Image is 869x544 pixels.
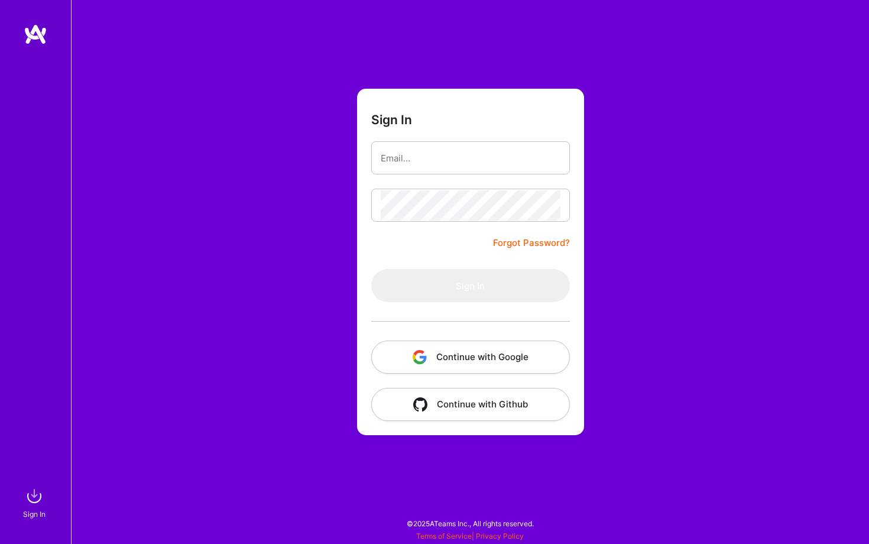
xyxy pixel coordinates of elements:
[416,532,472,540] a: Terms of Service
[371,341,570,374] button: Continue with Google
[22,484,46,508] img: sign in
[71,509,869,538] div: © 2025 ATeams Inc., All rights reserved.
[413,350,427,364] img: icon
[371,388,570,421] button: Continue with Github
[23,508,46,520] div: Sign In
[371,112,412,127] h3: Sign In
[25,484,46,520] a: sign inSign In
[413,397,427,412] img: icon
[476,532,524,540] a: Privacy Policy
[371,269,570,302] button: Sign In
[24,24,47,45] img: logo
[416,532,524,540] span: |
[381,143,560,173] input: Email...
[493,236,570,250] a: Forgot Password?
